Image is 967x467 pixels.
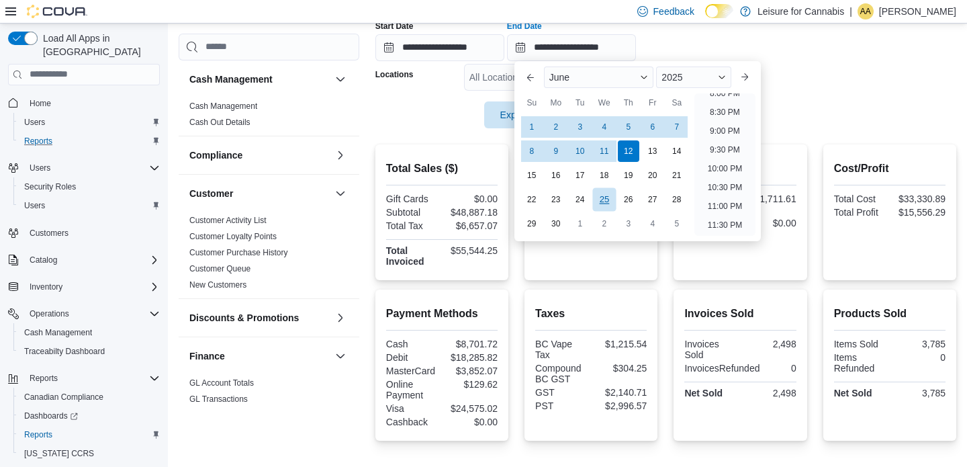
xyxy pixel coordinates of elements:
span: Dashboards [19,408,160,424]
div: Finance [179,375,359,413]
li: 11:00 PM [702,198,747,214]
a: [US_STATE] CCRS [19,445,99,462]
div: day-9 [545,140,567,162]
div: day-7 [666,116,688,138]
span: Cash Management [19,325,160,341]
div: day-5 [666,213,688,235]
button: Customers [3,223,165,243]
span: Reports [24,429,52,440]
input: Dark Mode [705,4,733,18]
a: Customer Purchase History [189,248,288,257]
div: Tu [569,92,591,114]
span: Reports [30,373,58,384]
div: 3,785 [892,388,946,398]
li: 8:00 PM [704,85,745,101]
span: Reports [24,136,52,146]
div: $3,852.07 [445,366,498,376]
h2: Total Sales ($) [386,161,498,177]
a: Customers [24,225,74,241]
button: Export [484,101,559,128]
a: Cash Management [19,325,97,341]
div: Total Tax [386,220,439,231]
div: $6,657.07 [445,220,498,231]
p: | [849,3,852,19]
button: Inventory [24,279,68,295]
h3: Customer [189,187,233,200]
button: Inventory [3,278,165,296]
button: Next month [734,67,755,88]
a: Customer Loyalty Points [189,232,277,241]
div: -$1,711.61 [743,194,796,204]
span: Operations [24,306,160,322]
span: Users [19,198,160,214]
span: Feedback [653,5,694,18]
div: day-30 [545,213,567,235]
div: Mo [545,92,567,114]
button: Operations [3,304,165,323]
span: Customers [30,228,68,239]
div: day-26 [618,189,639,210]
h2: Products Sold [834,306,946,322]
div: Cashback [386,417,439,427]
span: Operations [30,308,69,319]
div: Button. Open the year selector. 2025 is currently selected. [656,67,731,88]
div: BC Vape Tax [535,339,588,360]
a: Cash Out Details [189,118,250,127]
span: Traceabilty Dashboard [19,343,160,359]
div: Online Payment [386,379,439,400]
span: Cash Out Details [189,117,250,128]
div: day-22 [521,189,543,210]
div: $2,996.57 [594,400,647,411]
button: Cash Management [332,71,349,87]
button: Reports [13,132,165,151]
span: Users [24,160,160,176]
div: day-27 [642,189,663,210]
a: New Customers [189,280,246,290]
span: Home [30,98,51,109]
span: Inventory [24,279,160,295]
a: Canadian Compliance [19,389,109,405]
span: Inventory [30,282,62,292]
div: 0 [892,352,946,363]
a: Traceabilty Dashboard [19,343,110,359]
span: [US_STATE] CCRS [24,448,94,459]
button: Reports [3,369,165,388]
span: Customers [24,224,160,241]
button: Previous Month [520,67,541,88]
button: Canadian Compliance [13,388,165,407]
div: Invoices Sold [684,339,737,360]
span: AA [860,3,871,19]
span: Customer Activity List [189,215,267,226]
div: day-19 [618,165,639,186]
div: Andy Anandamide [858,3,874,19]
button: Cash Management [189,73,330,86]
div: day-13 [642,140,663,162]
input: Press the down key to open a popover containing a calendar. [375,34,504,61]
a: Customer Activity List [189,216,267,225]
img: Cova [27,5,87,18]
span: Home [24,95,160,112]
h3: Compliance [189,148,242,162]
span: Dark Mode [705,18,706,19]
div: $24,575.02 [445,403,498,414]
span: June [549,72,569,83]
span: Customer Loyalty Points [189,231,277,242]
div: day-12 [618,140,639,162]
h2: Payment Methods [386,306,498,322]
div: day-1 [569,213,591,235]
button: Finance [189,349,330,363]
button: Security Roles [13,177,165,196]
div: Th [618,92,639,114]
div: day-2 [594,213,615,235]
div: day-4 [642,213,663,235]
button: Home [3,93,165,113]
div: Gift Cards [386,194,439,204]
div: Compound BC GST [535,363,588,384]
button: Customer [332,185,349,202]
button: Catalog [24,252,62,268]
div: day-10 [569,140,591,162]
button: [US_STATE] CCRS [13,444,165,463]
span: Catalog [24,252,160,268]
div: $0.00 [445,417,498,427]
div: day-18 [594,165,615,186]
